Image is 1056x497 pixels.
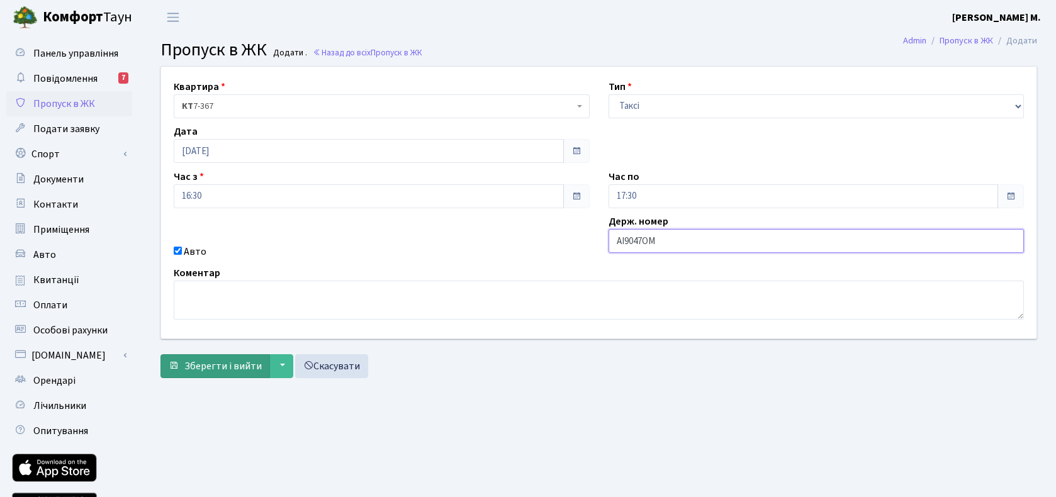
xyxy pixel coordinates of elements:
[174,94,590,118] span: <b>КТ</b>&nbsp;&nbsp;&nbsp;&nbsp;7-367
[6,368,132,393] a: Орендарі
[43,7,103,27] b: Комфорт
[6,116,132,142] a: Подати заявку
[6,217,132,242] a: Приміщення
[33,172,84,186] span: Документи
[13,5,38,30] img: logo.png
[182,100,574,113] span: <b>КТ</b>&nbsp;&nbsp;&nbsp;&nbsp;7-367
[952,11,1041,25] b: [PERSON_NAME] М.
[33,248,56,262] span: Авто
[33,198,78,211] span: Контакти
[33,72,98,86] span: Повідомлення
[174,265,220,281] label: Коментар
[609,169,639,184] label: Час по
[160,354,270,378] button: Зберегти і вийти
[6,142,132,167] a: Спорт
[6,91,132,116] a: Пропуск в ЖК
[118,72,128,84] div: 7
[33,298,67,312] span: Оплати
[609,79,632,94] label: Тип
[993,34,1037,48] li: Додати
[33,374,76,388] span: Орендарі
[6,41,132,66] a: Панель управління
[33,122,99,136] span: Подати заявку
[160,37,267,62] span: Пропуск в ЖК
[884,28,1056,54] nav: breadcrumb
[33,97,95,111] span: Пропуск в ЖК
[295,354,368,378] a: Скасувати
[903,34,926,47] a: Admin
[33,323,108,337] span: Особові рахунки
[6,343,132,368] a: [DOMAIN_NAME]
[371,47,422,59] span: Пропуск в ЖК
[33,223,89,237] span: Приміщення
[313,47,422,59] a: Назад до всіхПропуск в ЖК
[174,169,204,184] label: Час з
[33,424,88,438] span: Опитування
[33,399,86,413] span: Лічильники
[609,214,668,229] label: Держ. номер
[6,418,132,444] a: Опитування
[6,393,132,418] a: Лічильники
[182,100,193,113] b: КТ
[174,124,198,139] label: Дата
[6,242,132,267] a: Авто
[33,273,79,287] span: Квитанції
[43,7,132,28] span: Таун
[609,229,1025,253] input: AA0001AA
[6,192,132,217] a: Контакти
[33,47,118,60] span: Панель управління
[6,167,132,192] a: Документи
[6,293,132,318] a: Оплати
[184,359,262,373] span: Зберегти і вийти
[952,10,1041,25] a: [PERSON_NAME] М.
[271,48,307,59] small: Додати .
[6,66,132,91] a: Повідомлення7
[940,34,993,47] a: Пропуск в ЖК
[174,79,225,94] label: Квартира
[6,318,132,343] a: Особові рахунки
[6,267,132,293] a: Квитанції
[157,7,189,28] button: Переключити навігацію
[184,244,206,259] label: Авто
